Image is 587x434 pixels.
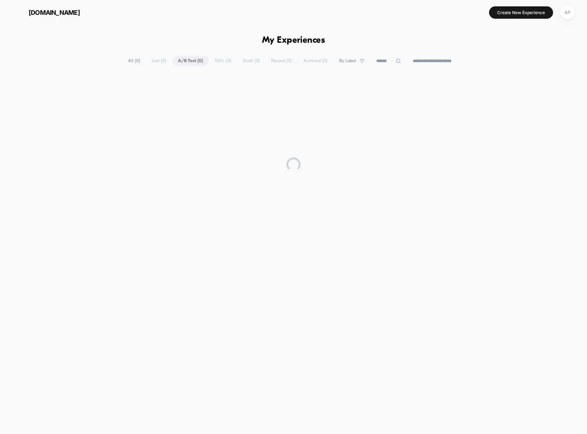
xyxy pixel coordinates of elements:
span: [DOMAIN_NAME] [29,9,80,16]
span: All ( 0 ) [123,56,145,66]
div: AP [560,6,574,19]
span: By Label [339,58,356,64]
button: [DOMAIN_NAME] [11,7,82,18]
button: Create New Experience [489,6,553,19]
button: AP [558,5,576,20]
h1: My Experiences [262,35,325,46]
